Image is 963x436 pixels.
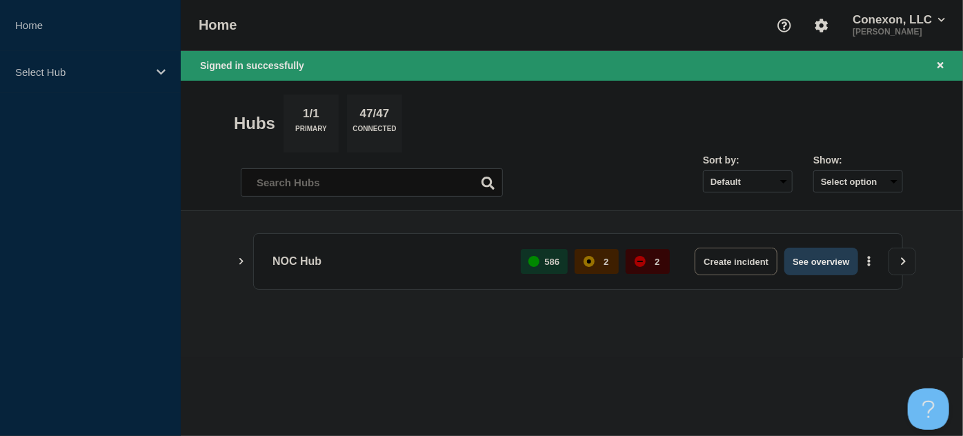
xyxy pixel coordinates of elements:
[932,58,949,74] button: Close banner
[850,13,948,27] button: Conexon, LLC
[15,66,148,78] p: Select Hub
[770,11,799,40] button: Support
[241,168,503,197] input: Search Hubs
[199,17,237,33] h1: Home
[238,257,245,267] button: Show Connected Hubs
[850,27,948,37] p: [PERSON_NAME]
[695,248,777,275] button: Create incident
[888,248,916,275] button: View
[584,256,595,267] div: affected
[655,257,659,267] p: 2
[528,256,539,267] div: up
[234,114,275,133] h2: Hubs
[703,170,793,192] select: Sort by
[353,125,396,139] p: Connected
[860,249,878,275] button: More actions
[813,170,903,192] button: Select option
[908,388,949,430] iframe: Help Scout Beacon - Open
[635,256,646,267] div: down
[784,248,857,275] button: See overview
[200,60,304,71] span: Signed in successfully
[295,125,327,139] p: Primary
[545,257,560,267] p: 586
[272,248,505,275] p: NOC Hub
[604,257,608,267] p: 2
[355,107,395,125] p: 47/47
[813,155,903,166] div: Show:
[703,155,793,166] div: Sort by:
[298,107,325,125] p: 1/1
[807,11,836,40] button: Account settings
